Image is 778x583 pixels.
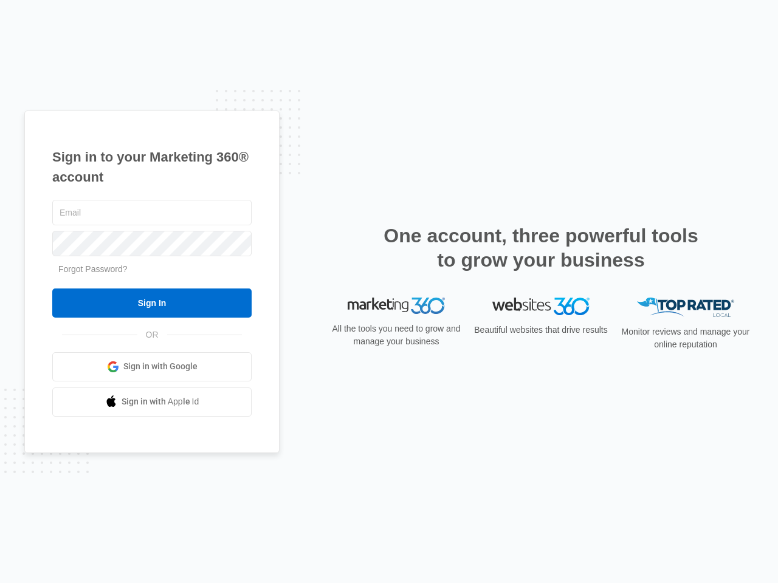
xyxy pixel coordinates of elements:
[58,264,128,274] a: Forgot Password?
[137,329,167,341] span: OR
[348,298,445,315] img: Marketing 360
[52,200,252,225] input: Email
[52,288,252,318] input: Sign In
[52,387,252,417] a: Sign in with Apple Id
[473,324,609,336] p: Beautiful websites that drive results
[492,298,590,315] img: Websites 360
[52,147,252,187] h1: Sign in to your Marketing 360® account
[122,395,199,408] span: Sign in with Apple Id
[380,223,702,272] h2: One account, three powerful tools to grow your business
[123,360,198,373] span: Sign in with Google
[328,322,464,348] p: All the tools you need to grow and manage your business
[618,326,754,351] p: Monitor reviews and manage your online reputation
[637,298,734,318] img: Top Rated Local
[52,352,252,381] a: Sign in with Google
